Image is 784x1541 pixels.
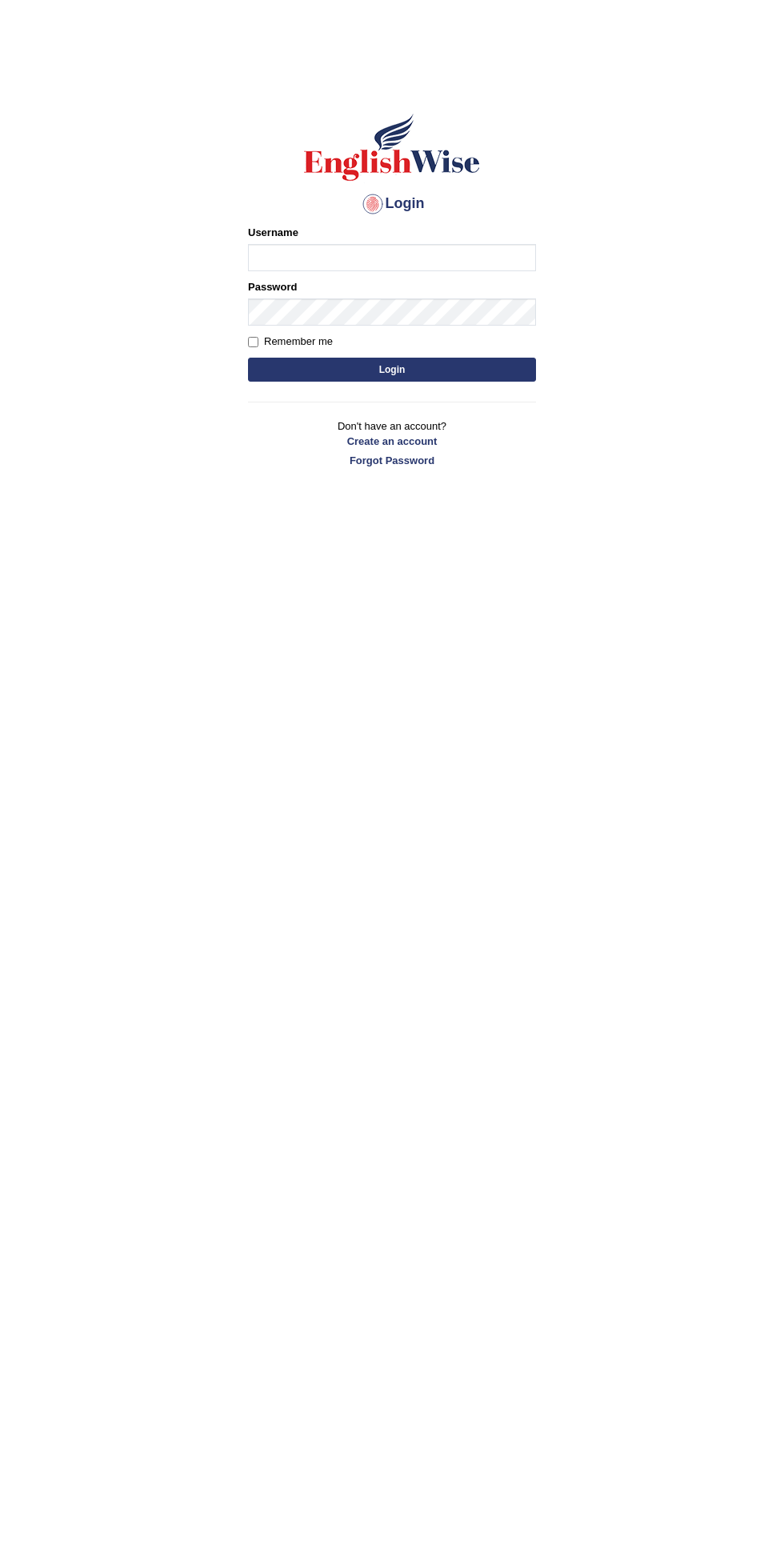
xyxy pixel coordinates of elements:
label: Username [248,225,298,240]
a: Forgot Password [248,453,536,468]
p: Don't have an account? [248,418,536,468]
button: Login [248,358,536,382]
a: Create an account [248,434,536,449]
h4: Login [248,191,536,217]
img: Logo of English Wise sign in for intelligent practice with AI [301,111,483,183]
input: Remember me [248,337,258,347]
label: Remember me [248,334,333,350]
label: Password [248,279,297,294]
